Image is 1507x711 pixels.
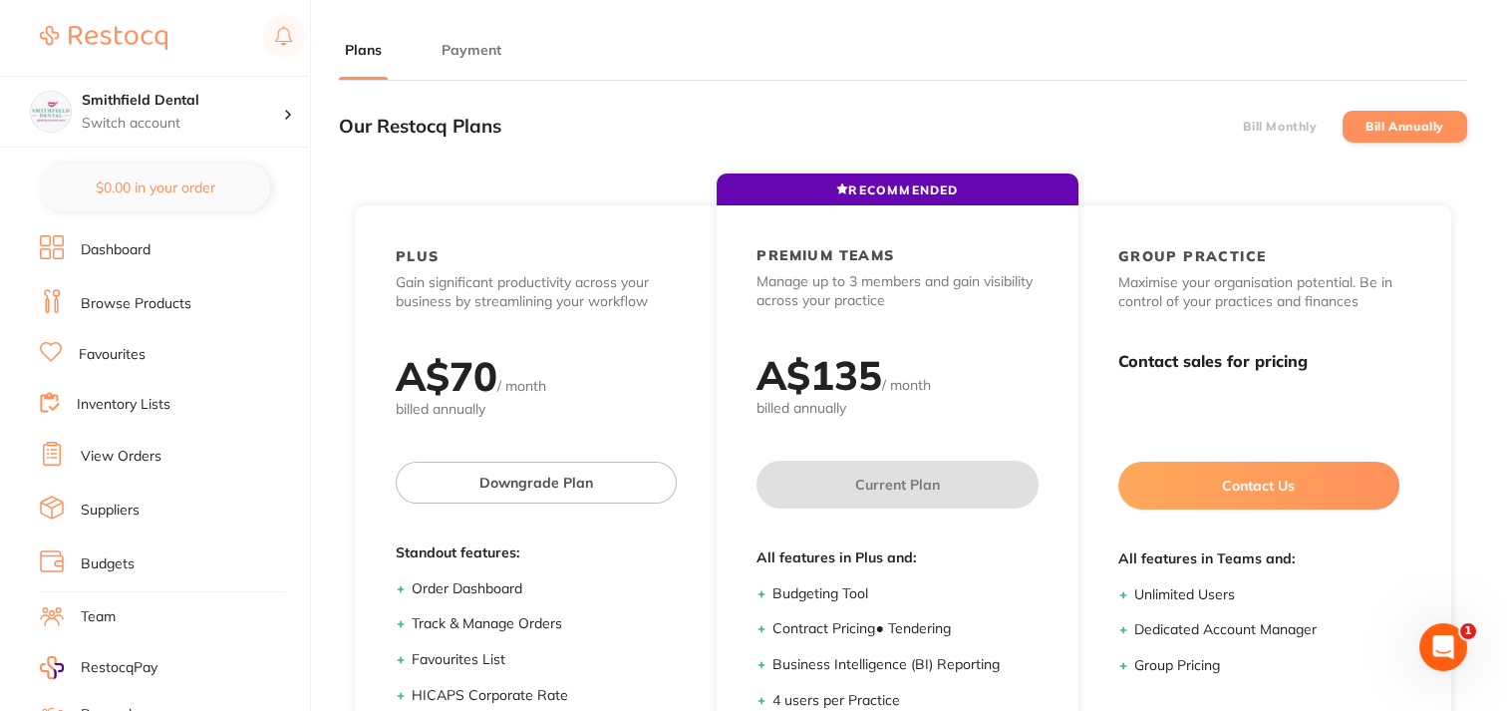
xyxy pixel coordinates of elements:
[412,579,677,599] li: Order Dashboard
[31,92,71,132] img: Smithfield Dental
[81,240,151,260] a: Dashboard
[81,607,116,627] a: Team
[756,399,1038,419] span: billed annually
[40,15,167,61] a: Restocq Logo
[81,554,135,574] a: Budgets
[396,351,497,401] h2: A$ 70
[396,462,677,504] button: Downgrade Plan
[79,345,146,365] a: Favourites
[412,614,677,634] li: Track & Manage Orders
[1134,656,1399,676] li: Group Pricing
[396,543,677,563] span: Standout features:
[82,91,283,111] h4: Smithfield Dental
[1134,585,1399,605] li: Unlimited Users
[396,400,677,420] span: billed annually
[1118,273,1399,312] p: Maximise your organisation potential. Be in control of your practices and finances
[412,686,677,706] li: HICAPS Corporate Rate
[1118,462,1399,510] button: Contact Us
[772,655,1038,675] li: Business Intelligence (BI) Reporting
[772,584,1038,604] li: Budgeting Tool
[756,272,1038,311] p: Manage up to 3 members and gain visibility across your practice
[436,41,507,60] button: Payment
[756,548,1038,568] span: All features in Plus and:
[1419,623,1467,671] iframe: Intercom live chat
[1243,120,1317,134] label: Bill Monthly
[882,376,931,394] span: / month
[1118,352,1399,371] h3: Contact sales for pricing
[1365,120,1444,134] label: Bill Annually
[396,247,440,265] h2: PLUS
[412,650,677,670] li: Favourites List
[756,461,1038,509] button: Current Plan
[756,350,882,400] h2: A$ 135
[40,656,64,679] img: RestocqPay
[82,114,283,134] p: Switch account
[1118,549,1399,569] span: All features in Teams and:
[497,377,546,395] span: / month
[40,164,270,211] button: $0.00 in your order
[339,116,501,138] h3: Our Restocq Plans
[836,182,958,197] span: RECOMMENDED
[756,246,894,264] h2: PREMIUM TEAMS
[396,273,677,312] p: Gain significant productivity across your business by streamlining your workflow
[81,447,161,467] a: View Orders
[1134,620,1399,640] li: Dedicated Account Manager
[1460,623,1476,639] span: 1
[81,658,157,678] span: RestocqPay
[339,41,388,60] button: Plans
[40,26,167,50] img: Restocq Logo
[77,395,170,415] a: Inventory Lists
[81,294,191,314] a: Browse Products
[40,656,157,679] a: RestocqPay
[81,501,140,521] a: Suppliers
[772,619,1038,639] li: Contract Pricing ● Tendering
[772,691,1038,711] li: 4 users per Practice
[1118,247,1267,265] h2: GROUP PRACTICE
